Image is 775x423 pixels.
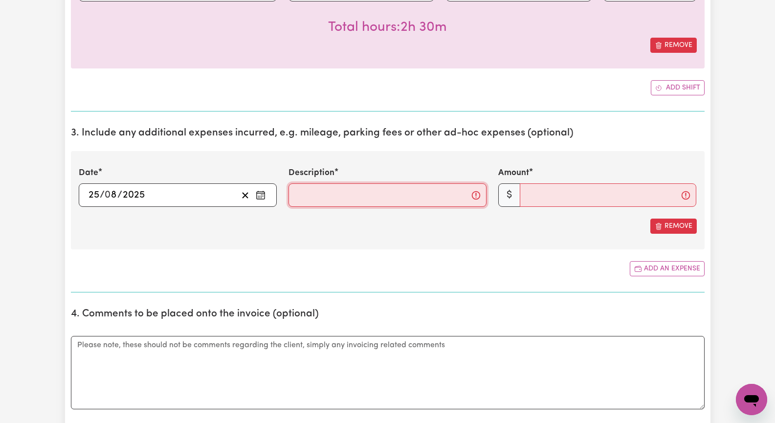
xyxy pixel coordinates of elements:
button: Add another expense [630,261,705,276]
button: Enter the date of expense [253,188,268,202]
span: / [100,190,105,200]
button: Clear date [238,188,253,202]
button: Remove this expense [650,219,697,234]
span: 0 [105,190,111,200]
h2: 4. Comments to be placed onto the invoice (optional) [71,308,705,320]
iframe: Button to launch messaging window [736,384,767,415]
label: Description [288,167,334,179]
button: Add another shift [651,80,705,95]
input: -- [105,188,117,202]
span: $ [498,183,520,207]
input: ---- [122,188,145,202]
h2: 3. Include any additional expenses incurred, e.g. mileage, parking fees or other ad-hoc expenses ... [71,127,705,139]
label: Amount [498,167,529,179]
span: / [117,190,122,200]
button: Remove this shift [650,38,697,53]
label: Date [79,167,98,179]
input: -- [88,188,100,202]
span: Total hours worked: 2 hours 30 minutes [328,21,447,34]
